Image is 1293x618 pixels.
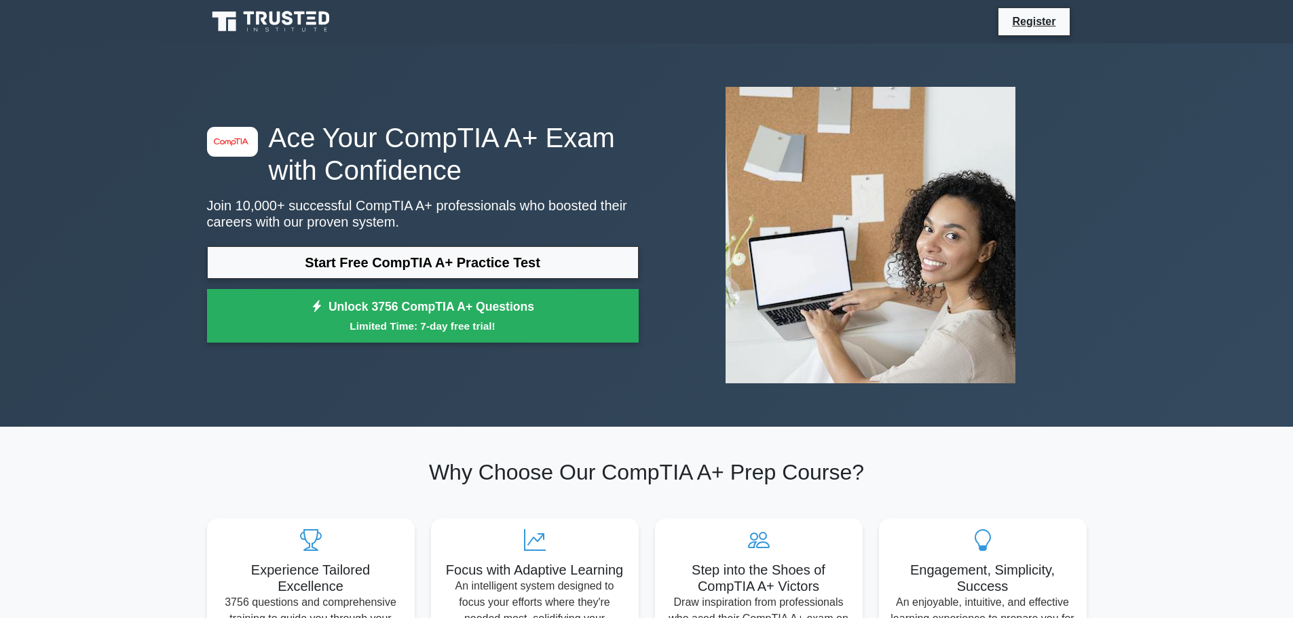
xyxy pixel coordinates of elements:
[207,459,1087,485] h2: Why Choose Our CompTIA A+ Prep Course?
[1004,13,1064,30] a: Register
[207,197,639,230] p: Join 10,000+ successful CompTIA A+ professionals who boosted their careers with our proven system.
[207,246,639,279] a: Start Free CompTIA A+ Practice Test
[207,289,639,343] a: Unlock 3756 CompTIA A+ QuestionsLimited Time: 7-day free trial!
[666,562,852,594] h5: Step into the Shoes of CompTIA A+ Victors
[218,562,404,594] h5: Experience Tailored Excellence
[207,121,639,187] h1: Ace Your CompTIA A+ Exam with Confidence
[890,562,1076,594] h5: Engagement, Simplicity, Success
[224,318,622,334] small: Limited Time: 7-day free trial!
[442,562,628,578] h5: Focus with Adaptive Learning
